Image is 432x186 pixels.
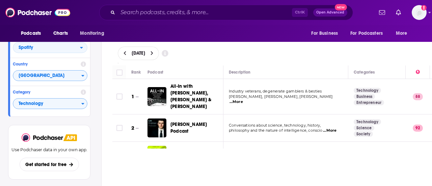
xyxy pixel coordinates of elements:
button: open menu [346,27,393,40]
span: All-In with [PERSON_NAME], [PERSON_NAME] & [PERSON_NAME] [170,83,212,109]
span: New [335,4,347,10]
span: [PERSON_NAME], [PERSON_NAME], [PERSON_NAME] [229,94,333,99]
span: Monitoring [80,29,104,38]
a: Show notifications dropdown [376,7,388,18]
a: Charts [49,27,72,40]
span: [PERSON_NAME] Podcast [170,122,207,134]
p: 92 [413,125,423,131]
button: open menu [75,27,113,40]
svg: Add a profile image [421,5,427,10]
span: Industry veterans, degenerate gamblers & besties [229,89,322,94]
img: Podchaser API banner [63,134,77,141]
a: Science [354,125,374,131]
h4: Country [13,62,78,67]
span: Conversations about science, technology, history, [229,123,321,128]
a: Technology [354,119,381,125]
img: Lex Fridman Podcast [147,118,166,137]
a: Technology [354,88,381,93]
button: Show profile menu [412,5,427,20]
p: Use Podchaser data in your own app. [11,147,87,152]
h4: Category [13,90,78,95]
a: Society [354,131,373,137]
span: ...More [323,128,336,133]
img: All-In with Chamath, Jason, Sacks & Friedberg [147,87,166,106]
span: Podcasts [21,29,41,38]
button: Categories [13,98,87,109]
div: Power Score [416,68,420,76]
span: Logged in as mindyn [412,5,427,20]
img: Podchaser - Follow, Share and Rate Podcasts [22,133,63,142]
span: Toggle select row [116,94,123,100]
a: Business [354,94,375,99]
span: For Business [311,29,338,38]
span: ...More [230,99,243,105]
span: Open Advanced [316,11,344,14]
span: [DATE] [132,51,145,56]
img: Strange Loop Podcast [147,146,166,165]
div: Podcast [147,68,163,76]
a: [PERSON_NAME] Podcast [170,121,222,135]
a: All-In with [PERSON_NAME], [PERSON_NAME] & [PERSON_NAME] [170,83,222,110]
button: Open AdvancedNew [313,8,347,17]
button: open menu [306,27,346,40]
a: Entrepreneur [354,100,384,105]
button: Get started for free [20,158,79,171]
span: philosophy and the nature of intelligence, conscio [229,128,323,133]
button: open menu [13,42,87,53]
div: Categories [354,68,375,76]
img: Podchaser - Follow, Share and Rate Podcasts [5,6,70,19]
span: Charts [53,29,68,38]
img: User Profile [412,5,427,20]
div: Description [229,68,250,76]
span: For Podcasters [350,29,383,38]
span: Spotify [19,45,33,50]
span: Toggle select row [116,125,123,131]
h3: 1 [131,93,134,101]
span: Ctrl K [292,8,308,17]
span: Technology [13,98,81,110]
button: open menu [16,27,50,40]
a: Show notifications dropdown [393,7,404,18]
button: open menu [391,27,416,40]
p: 88 [413,93,423,100]
span: More [396,29,407,38]
div: Rank [131,68,141,76]
button: Countries [13,70,87,81]
span: [GEOGRAPHIC_DATA] [13,70,81,82]
div: Search podcasts, credits, & more... [99,5,353,20]
h3: 2 [131,124,134,132]
input: Search podcasts, credits, & more... [118,7,292,18]
h2: Platforms [13,42,87,53]
span: Get started for free [25,162,66,167]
